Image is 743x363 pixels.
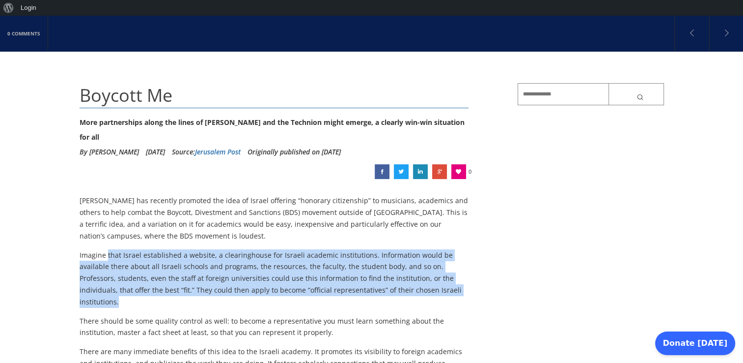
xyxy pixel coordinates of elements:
[432,164,447,179] a: Boycott Me
[80,115,469,145] div: More partnerships along the lines of [PERSON_NAME] and the Technion might emerge, a clearly win-w...
[80,315,469,339] p: There should be some quality control as well: to become a representative you must learn something...
[146,145,165,159] li: [DATE]
[195,147,241,156] a: Jerusalem Post
[248,145,341,159] li: Originally published on [DATE]
[394,164,409,179] a: Boycott Me
[375,164,389,179] a: Boycott Me
[468,164,471,179] span: 0
[80,83,172,107] span: Boycott Me
[80,145,139,159] li: By [PERSON_NAME]
[172,145,241,159] div: Source:
[80,249,469,308] p: Imagine that Israel established a website, a clearinghouse for Israeli academic institutions. Inf...
[413,164,428,179] a: Boycott Me
[80,195,469,242] p: [PERSON_NAME] has recently promoted the idea of Israel offering “honorary citizenship” to musicia...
